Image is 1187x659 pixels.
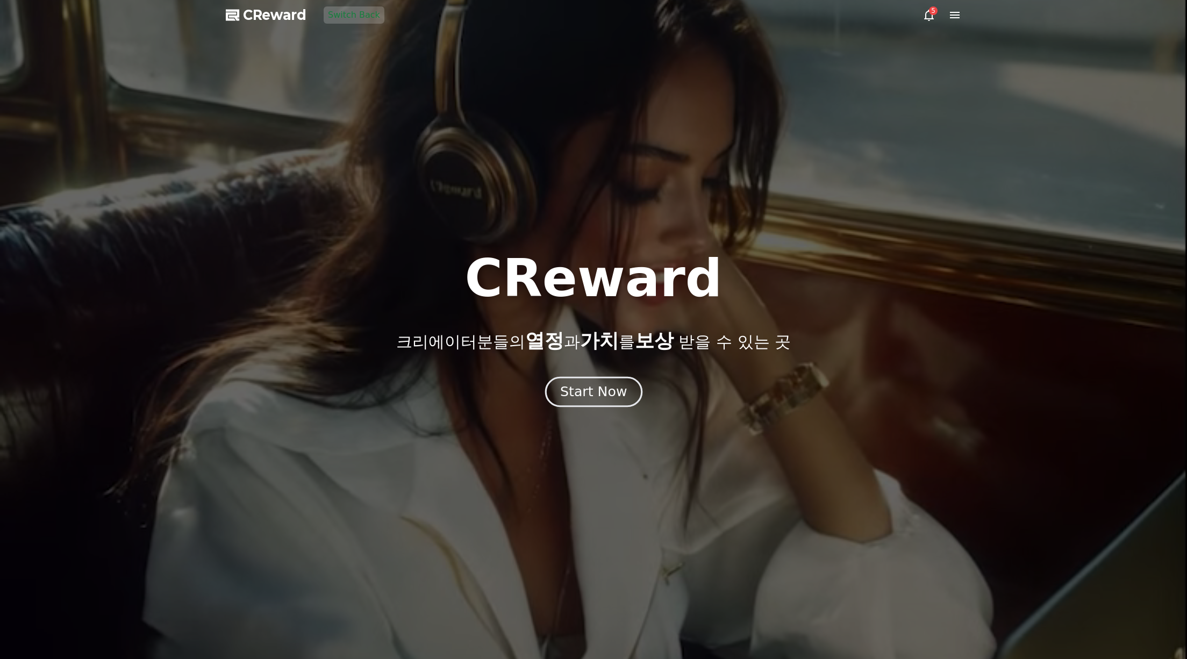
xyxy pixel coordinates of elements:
p: 크리에이터분들의 과 를 받을 수 있는 곳 [396,330,791,352]
a: 5 [923,9,935,22]
span: 열정 [525,329,564,352]
a: Start Now [547,388,640,398]
span: CReward [243,6,306,24]
div: 5 [929,6,938,15]
span: 가치 [580,329,619,352]
span: 보상 [635,329,674,352]
button: Switch Back [324,6,384,24]
a: CReward [226,6,306,24]
div: Start Now [560,383,627,401]
button: Start Now [545,377,642,407]
h1: CReward [464,253,722,304]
